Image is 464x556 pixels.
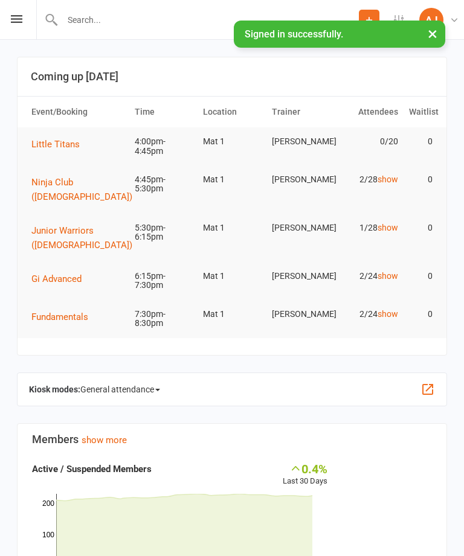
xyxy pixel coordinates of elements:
[422,21,443,46] button: ×
[129,262,198,300] td: 6:15pm-7:30pm
[32,464,152,475] strong: Active / Suspended Members
[419,8,443,32] div: AJ
[335,127,404,156] td: 0/20
[266,165,335,194] td: [PERSON_NAME]
[129,97,198,127] th: Time
[335,262,404,290] td: 2/24
[266,97,335,127] th: Trainer
[404,214,438,242] td: 0
[378,309,398,319] a: show
[82,435,127,446] a: show more
[266,300,335,328] td: [PERSON_NAME]
[31,223,141,252] button: Junior Warriors ([DEMOGRAPHIC_DATA])
[31,139,80,150] span: Little Titans
[335,300,404,328] td: 2/24
[26,97,129,127] th: Event/Booking
[31,272,90,286] button: Gi Advanced
[31,273,82,284] span: Gi Advanced
[198,214,266,242] td: Mat 1
[404,97,438,127] th: Waitlist
[31,310,97,324] button: Fundamentals
[129,214,198,252] td: 5:30pm-6:15pm
[29,385,80,394] strong: Kiosk modes:
[129,165,198,203] td: 4:45pm-5:30pm
[378,223,398,232] a: show
[335,97,404,127] th: Attendees
[266,214,335,242] td: [PERSON_NAME]
[283,462,327,488] div: Last 30 Days
[378,174,398,184] a: show
[404,300,438,328] td: 0
[31,312,88,322] span: Fundamentals
[404,165,438,194] td: 0
[198,262,266,290] td: Mat 1
[404,262,438,290] td: 0
[283,462,327,475] div: 0.4%
[129,300,198,338] td: 7:30pm-8:30pm
[404,127,438,156] td: 0
[31,175,141,204] button: Ninja Club ([DEMOGRAPHIC_DATA])
[31,177,132,202] span: Ninja Club ([DEMOGRAPHIC_DATA])
[266,127,335,156] td: [PERSON_NAME]
[59,11,359,28] input: Search...
[198,127,266,156] td: Mat 1
[266,262,335,290] td: [PERSON_NAME]
[31,225,132,251] span: Junior Warriors ([DEMOGRAPHIC_DATA])
[245,28,343,40] span: Signed in successfully.
[335,165,404,194] td: 2/28
[198,165,266,194] td: Mat 1
[198,300,266,328] td: Mat 1
[80,380,160,399] span: General attendance
[31,71,433,83] h3: Coming up [DATE]
[335,214,404,242] td: 1/28
[378,271,398,281] a: show
[32,433,432,446] h3: Members
[129,127,198,165] td: 4:00pm-4:45pm
[31,137,88,152] button: Little Titans
[198,97,266,127] th: Location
